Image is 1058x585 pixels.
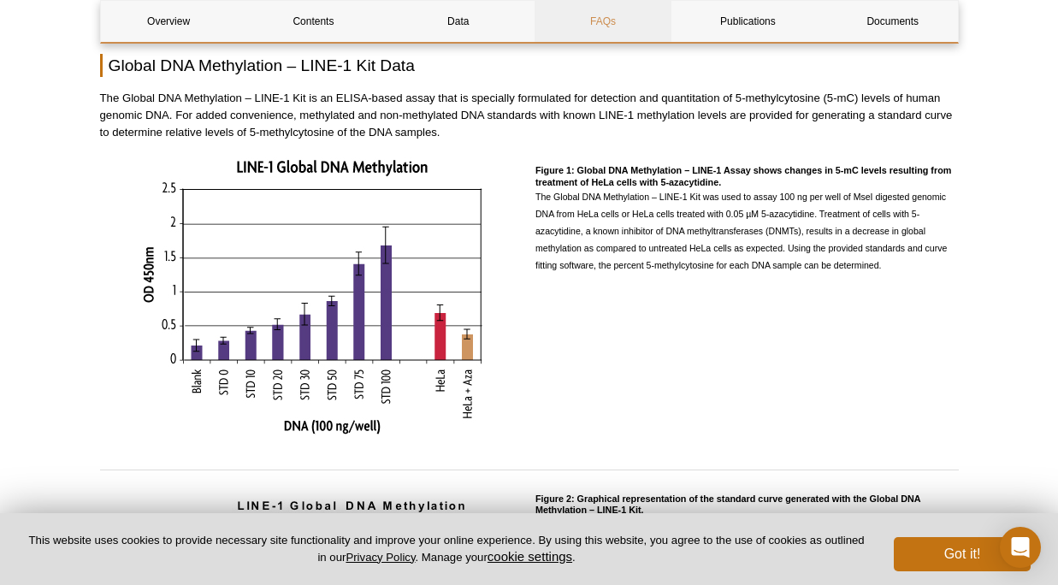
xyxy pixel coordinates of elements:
[101,1,237,42] a: Overview
[535,192,947,270] span: The Global DNA Methylation – LINE-1 Kit was used to assay 100 ng per well of MseI digested genomi...
[535,1,671,42] a: FAQs
[27,533,866,565] p: This website uses cookies to provide necessary site functionality and improve your online experie...
[100,54,959,77] h2: Global DNA Methylation – LINE-1 Kit Data
[1000,527,1041,568] div: Open Intercom Messenger
[825,1,960,42] a: Documents
[245,1,381,42] a: Contents
[346,551,415,564] a: Privacy Policy
[535,157,959,188] h4: Figure 1: Global DNA Methylation – LINE-1 Assay shows changes in 5-mC levels resulting from treat...
[100,90,959,141] p: The Global DNA Methylation – LINE-1 Kit is an ELISA-based assay that is specially formulated for ...
[680,1,816,42] a: Publications
[390,1,526,42] a: Data
[140,157,482,434] img: Global DNA Methylation – LINE-1 Assay compares 5-mC levels across cell lines and treatment condit...
[894,537,1031,571] button: Got it!
[535,486,959,517] h4: Figure 2: Graphical representation of the standard curve generated with the Global DNA Methylatio...
[488,549,572,564] button: cookie settings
